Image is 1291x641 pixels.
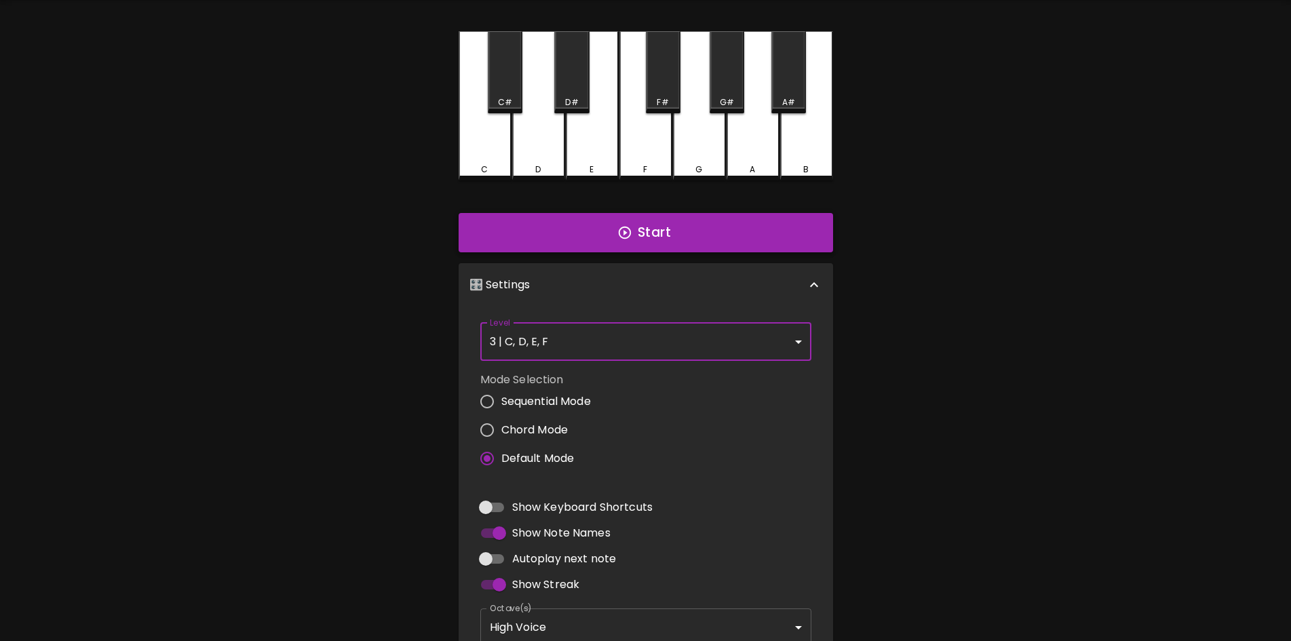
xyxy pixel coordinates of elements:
div: B [803,163,809,176]
div: 3 | C, D, E, F [480,323,811,361]
div: G [695,163,702,176]
div: D [535,163,541,176]
label: Mode Selection [480,372,602,387]
span: Default Mode [501,450,575,467]
div: F# [657,96,668,109]
div: A# [782,96,795,109]
label: Octave(s) [490,602,533,614]
button: Start [459,213,833,252]
label: Level [490,317,511,328]
div: A [750,163,755,176]
span: Show Keyboard Shortcuts [512,499,653,516]
div: C# [498,96,512,109]
span: Show Streak [512,577,580,593]
div: C [481,163,488,176]
div: F [643,163,647,176]
div: 🎛️ Settings [459,263,833,307]
span: Sequential Mode [501,393,591,410]
div: D# [565,96,578,109]
span: Chord Mode [501,422,569,438]
p: 🎛️ Settings [469,277,531,293]
div: G# [720,96,734,109]
div: E [590,163,594,176]
span: Show Note Names [512,525,611,541]
span: Autoplay next note [512,551,617,567]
